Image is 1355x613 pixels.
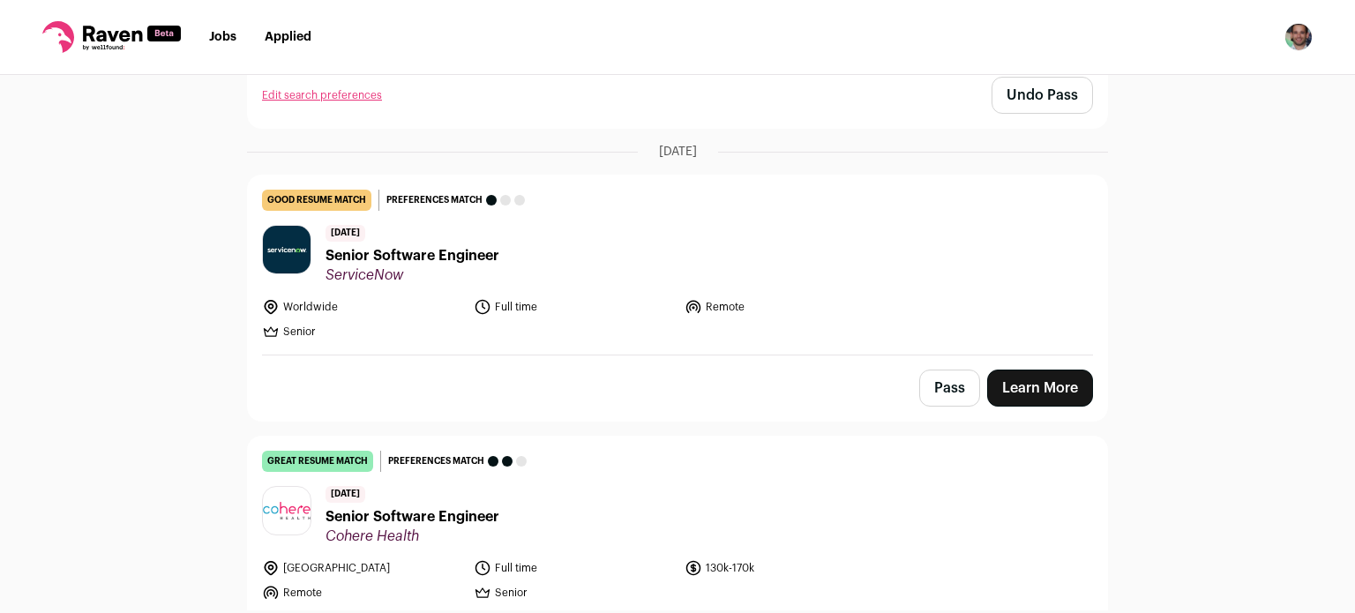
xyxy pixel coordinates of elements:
[262,451,373,472] div: great resume match
[992,77,1093,114] button: Undo Pass
[388,452,484,470] span: Preferences match
[263,226,311,273] img: 29f85fd8b287e9f664a2b1c097d31c015b81325739a916a8fbde7e2e4cbfa6b3.jpg
[326,527,499,545] span: Cohere Health
[386,191,483,209] span: Preferences match
[474,298,675,316] li: Full time
[209,31,236,43] a: Jobs
[265,31,311,43] a: Applied
[987,370,1093,407] a: Learn More
[262,584,463,602] li: Remote
[685,559,886,577] li: 130k-170k
[326,486,365,503] span: [DATE]
[326,266,499,284] span: ServiceNow
[248,176,1107,355] a: good resume match Preferences match [DATE] Senior Software Engineer ServiceNow Worldwide Full tim...
[326,225,365,242] span: [DATE]
[262,323,463,340] li: Senior
[919,370,980,407] button: Pass
[659,143,697,161] span: [DATE]
[685,298,886,316] li: Remote
[474,559,675,577] li: Full time
[326,245,499,266] span: Senior Software Engineer
[474,584,675,602] li: Senior
[262,88,382,102] a: Edit search preferences
[262,298,463,316] li: Worldwide
[1284,23,1313,51] button: Open dropdown
[262,190,371,211] div: good resume match
[263,502,311,519] img: b7766d71cefbe3c8252332f3d54c7c229dbfa0f03142d882d45f95f54bd119fc.png
[262,559,463,577] li: [GEOGRAPHIC_DATA]
[1284,23,1313,51] img: 7608815-medium_jpg
[326,506,499,527] span: Senior Software Engineer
